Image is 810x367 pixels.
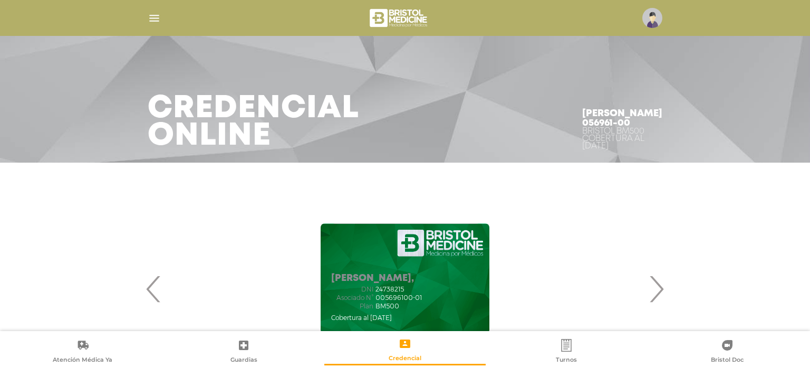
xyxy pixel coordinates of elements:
span: Credencial [389,354,421,364]
a: Bristol Doc [647,338,808,365]
img: Cober_menu-lines-white.svg [148,12,161,25]
span: Previous [143,260,164,317]
a: Turnos [486,338,647,365]
h3: Credencial Online [148,95,359,150]
span: Turnos [556,356,577,365]
a: Guardias [163,338,325,365]
span: Bristol Doc [711,356,744,365]
h5: [PERSON_NAME], [331,273,422,285]
span: 005696100-01 [375,294,422,302]
span: Guardias [230,356,257,365]
span: Atención Médica Ya [53,356,112,365]
img: bristol-medicine-blanco.png [368,5,431,31]
span: BM500 [375,303,399,310]
span: DNI [331,286,373,293]
a: Credencial [324,337,486,364]
img: profile-placeholder.svg [642,8,662,28]
span: Cobertura al [DATE] [331,314,392,322]
span: Plan [331,303,373,310]
span: Next [646,260,667,317]
span: Asociado N° [331,294,373,302]
span: 24738215 [375,286,404,293]
div: Bristol BM500 Cobertura al [DATE] [582,128,662,150]
h4: [PERSON_NAME] 056961-00 [582,109,662,128]
a: Atención Médica Ya [2,338,163,365]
